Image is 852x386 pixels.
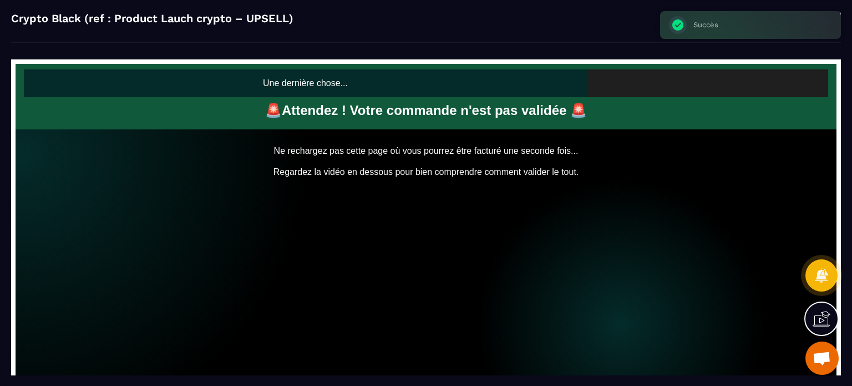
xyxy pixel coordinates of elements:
h2: 🚨Attendez ! Votre commande n'est pas validée 🚨 [13,38,817,64]
text: Une dernière chose... [252,19,337,29]
h4: Crypto Black (ref : Product Lauch crypto – UPSELL) [11,11,293,31]
text: Regardez la vidéo en dessous pour bien comprendre comment valider le tout. [13,105,817,121]
text: Ne rechargez pas cette page où vous pourrez être facturé une seconde fois... [13,84,817,99]
div: Ouvrir le chat [805,342,839,375]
